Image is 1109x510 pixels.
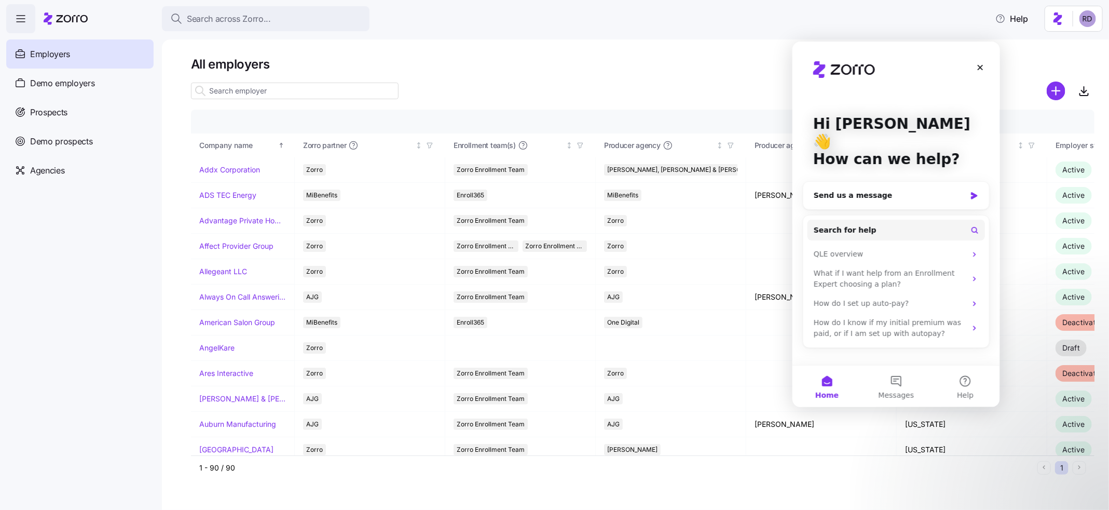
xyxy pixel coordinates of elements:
[199,317,275,328] a: American Salon Group
[1062,369,1105,378] span: Deactivated
[306,368,323,379] span: Zorro
[306,266,323,277] span: Zorro
[30,164,64,177] span: Agencies
[199,394,286,404] a: [PERSON_NAME] & [PERSON_NAME]'s
[415,142,422,149] div: Not sorted
[607,368,624,379] span: Zorro
[526,240,584,252] span: Zorro Enrollment Experts
[1017,142,1024,149] div: Not sorted
[1062,267,1085,276] span: Active
[454,140,516,151] span: Enrollment team(s)
[30,77,95,90] span: Demo employers
[457,444,525,455] span: Zorro Enrollment Team
[607,164,769,176] span: [PERSON_NAME], [PERSON_NAME] & [PERSON_NAME]
[746,183,897,208] td: [PERSON_NAME]
[995,12,1028,25] span: Help
[199,165,260,175] a: Addx Corporation
[30,106,67,119] span: Prospects
[1062,445,1085,454] span: Active
[1079,10,1096,27] img: 6d862e07fa9c5eedf81a4422c42283ac
[1055,461,1069,475] button: 1
[199,368,253,379] a: Ares Interactive
[1073,461,1086,475] button: Next page
[457,368,525,379] span: Zorro Enrollment Team
[6,98,154,127] a: Prospects
[987,8,1036,29] button: Help
[306,190,337,201] span: MiBenefits
[303,140,346,151] span: Zorro partner
[187,12,271,25] span: Search across Zorro...
[716,142,723,149] div: Not sorted
[295,133,445,157] th: Zorro partnerNot sorted
[199,463,1033,473] div: 1 - 90 / 90
[897,412,1047,437] td: [US_STATE]
[746,285,897,310] td: [PERSON_NAME]
[6,127,154,156] a: Demo prospects
[6,69,154,98] a: Demo employers
[199,216,286,226] a: Advantage Private Home Care
[607,266,624,277] span: Zorro
[199,343,235,353] a: AngelKare
[6,39,154,69] a: Employers
[607,240,624,252] span: Zorro
[1062,216,1085,225] span: Active
[306,291,319,303] span: AJG
[607,190,638,201] span: MiBenefits
[457,317,484,328] span: Enroll365
[199,445,273,455] a: [GEOGRAPHIC_DATA]
[199,140,276,151] div: Company name
[755,140,805,151] span: Producer agent
[457,164,525,176] span: Zorro Enrollment Team
[457,215,525,226] span: Zorro Enrollment Team
[607,215,624,226] span: Zorro
[566,142,573,149] div: Not sorted
[306,215,323,226] span: Zorro
[6,156,154,185] a: Agencies
[1037,461,1051,475] button: Previous page
[1062,394,1085,403] span: Active
[1062,343,1080,352] span: Draft
[457,419,525,430] span: Zorro Enrollment Team
[30,135,93,148] span: Demo prospects
[1062,420,1085,428] span: Active
[607,317,639,328] span: One Digital
[191,83,399,99] input: Search employer
[306,240,323,252] span: Zorro
[746,133,897,157] th: Producer agentNot sorted
[306,317,337,328] span: MiBenefits
[607,393,620,405] span: AJG
[306,164,323,176] span: Zorro
[199,419,276,430] a: Auburn Manufacturing
[1047,82,1065,100] svg: add icon
[199,241,273,251] a: Affect Provider Group
[306,419,319,430] span: AJG
[445,133,596,157] th: Enrollment team(s)Not sorted
[191,133,295,157] th: Company nameSorted ascending
[30,48,70,61] span: Employers
[278,142,285,149] div: Sorted ascending
[607,419,620,430] span: AJG
[1062,191,1085,199] span: Active
[792,42,1000,407] iframe: Intercom live chat
[596,133,746,157] th: Producer agencyNot sorted
[607,291,620,303] span: AJG
[1062,318,1105,327] span: Deactivated
[1062,241,1085,250] span: Active
[604,140,661,151] span: Producer agency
